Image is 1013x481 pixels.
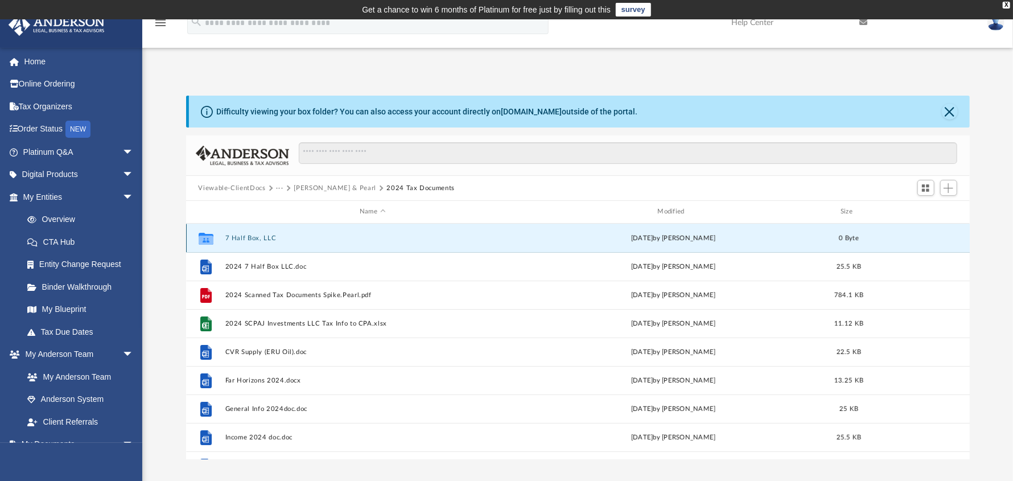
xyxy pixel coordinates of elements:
div: [DATE] by [PERSON_NAME] [525,432,821,442]
a: Home [8,50,151,73]
button: Income 2024 doc.doc [225,434,520,441]
span: 25.5 KB [836,434,861,440]
input: Search files and folders [299,142,957,164]
button: Viewable-ClientDocs [198,183,265,194]
div: Modified [525,207,821,217]
span: arrow_drop_down [122,343,145,367]
a: My Documentsarrow_drop_down [8,433,145,456]
div: Get a chance to win 6 months of Platinum for free just by filling out this [362,3,611,17]
span: 11.12 KB [834,320,863,326]
a: Binder Walkthrough [16,276,151,298]
div: id [876,207,956,217]
a: menu [154,22,167,30]
a: My Entitiesarrow_drop_down [8,186,151,208]
div: [DATE] by [PERSON_NAME] [525,261,821,272]
div: [DATE] by [PERSON_NAME] [525,375,821,385]
img: User Pic [987,14,1004,31]
div: [DATE] by [PERSON_NAME] [525,404,821,414]
button: Switch to Grid View [917,180,934,196]
a: Digital Productsarrow_drop_down [8,163,151,186]
span: arrow_drop_down [122,433,145,457]
span: 25 KB [839,405,858,412]
span: arrow_drop_down [122,141,145,164]
div: Size [826,207,871,217]
button: 2024 7 Half Box LLC.doc [225,263,520,270]
a: My Blueprint [16,298,145,321]
span: arrow_drop_down [122,186,145,209]
a: Online Ordering [8,73,151,96]
a: Entity Change Request [16,253,151,276]
span: 25.5 KB [836,263,861,269]
button: CVR Supply (ERU Oil).doc [225,348,520,356]
button: General Info 2024doc.doc [225,405,520,413]
button: 2024 Scanned Tax Documents Spike.Pearl.pdf [225,291,520,299]
div: id [191,207,219,217]
div: [DATE] by [PERSON_NAME] [525,347,821,357]
div: Name [224,207,520,217]
button: Add [940,180,957,196]
a: My Anderson Team [16,365,139,388]
span: 0 Byte [839,235,859,241]
div: [DATE] by [PERSON_NAME] [525,318,821,328]
div: [DATE] by [PERSON_NAME] [525,290,821,300]
span: 13.25 KB [834,377,863,383]
div: close [1003,2,1010,9]
span: 22.5 KB [836,348,861,355]
a: Overview [16,208,151,231]
a: [DOMAIN_NAME] [501,107,562,116]
span: arrow_drop_down [122,163,145,187]
a: Anderson System [16,388,145,411]
button: ··· [276,183,283,194]
i: search [190,15,203,28]
button: [PERSON_NAME] & Pearl [294,183,376,194]
a: Platinum Q&Aarrow_drop_down [8,141,151,163]
button: 7 Half Box, LLC [225,235,520,242]
button: Far Horizons 2024.docx [225,377,520,384]
div: grid [186,224,970,459]
div: Difficulty viewing your box folder? You can also access your account directly on outside of the p... [217,106,638,118]
a: Tax Due Dates [16,320,151,343]
div: NEW [65,121,90,138]
button: 2024 SCPAJ Investments LLC Tax Info to CPA.xlsx [225,320,520,327]
img: Anderson Advisors Platinum Portal [5,14,108,36]
a: survey [616,3,651,17]
button: Close [942,104,958,120]
a: Tax Organizers [8,95,151,118]
a: CTA Hub [16,231,151,253]
a: Order StatusNEW [8,118,151,141]
span: 784.1 KB [834,291,863,298]
a: Client Referrals [16,410,145,433]
a: My Anderson Teamarrow_drop_down [8,343,145,366]
div: [DATE] by [PERSON_NAME] [525,233,821,243]
i: menu [154,16,167,30]
button: 2024 Tax Documents [386,183,455,194]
